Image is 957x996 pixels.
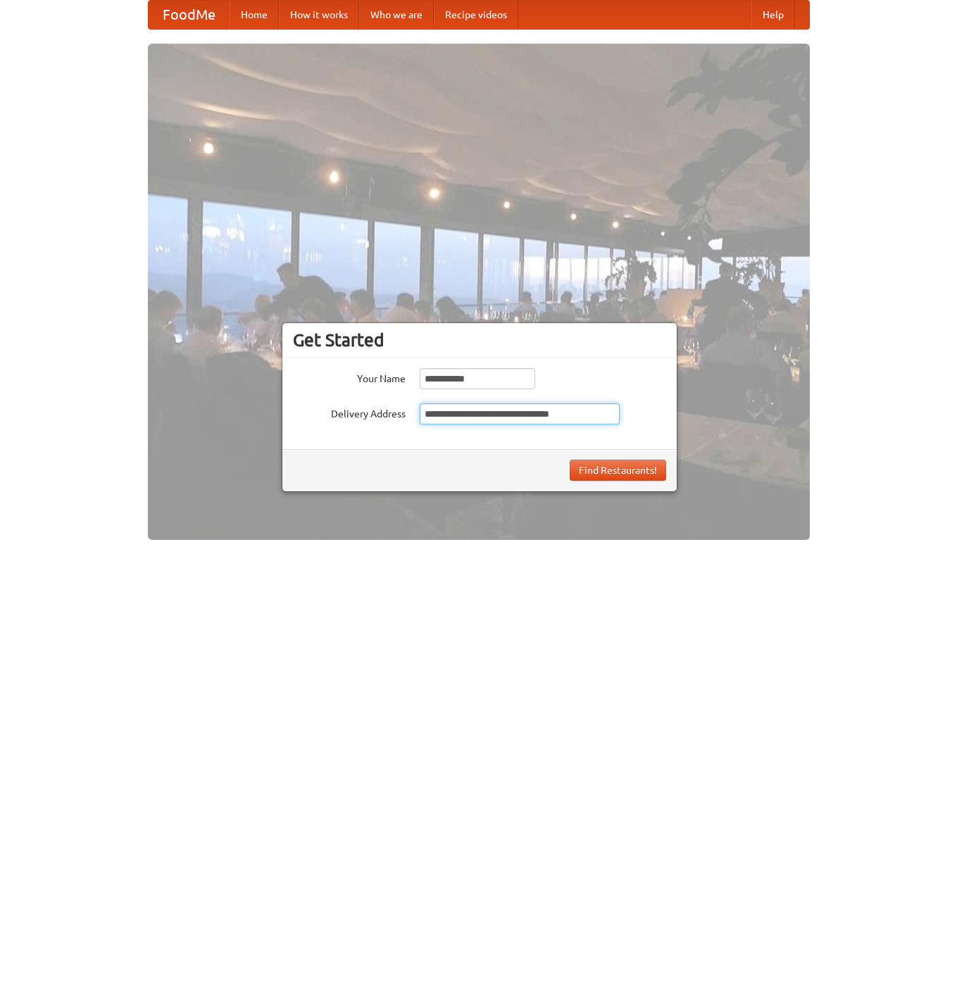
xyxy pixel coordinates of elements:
a: FoodMe [149,1,230,29]
a: Help [751,1,795,29]
label: Delivery Address [293,403,406,421]
button: Find Restaurants! [570,460,666,481]
a: Home [230,1,279,29]
a: Recipe videos [434,1,518,29]
a: Who we are [359,1,434,29]
a: How it works [279,1,359,29]
h3: Get Started [293,329,666,351]
label: Your Name [293,368,406,386]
